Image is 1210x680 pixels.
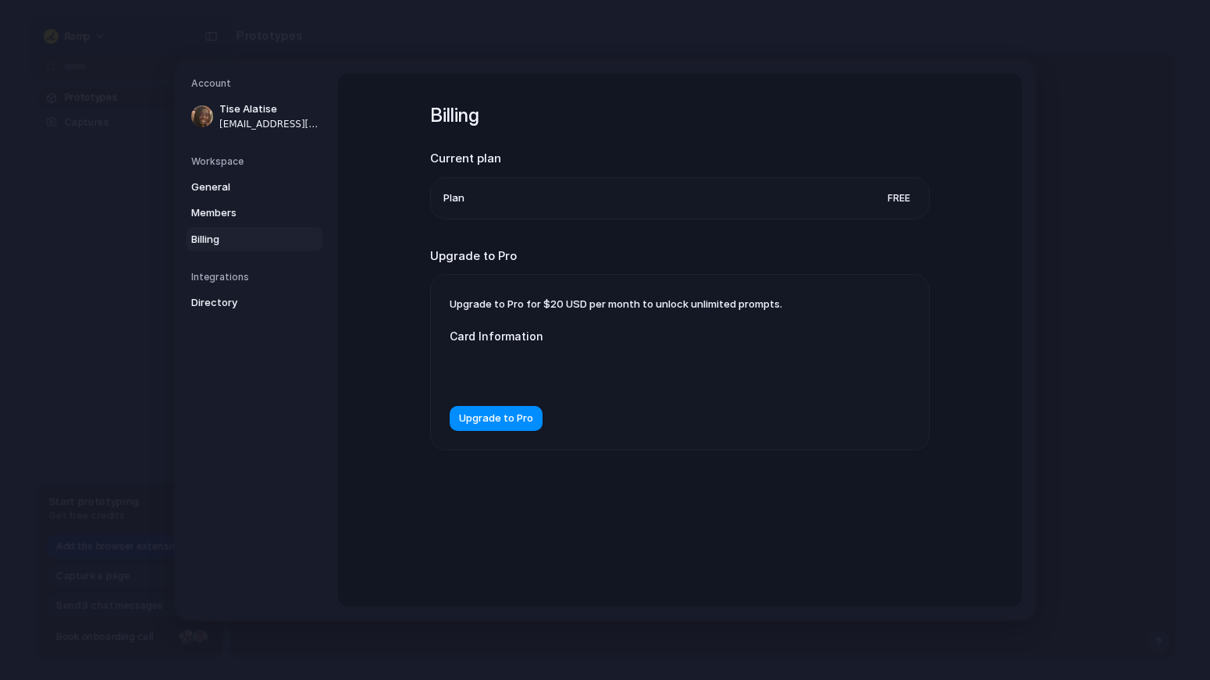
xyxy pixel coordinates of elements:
[459,411,533,426] span: Upgrade to Pro
[187,97,322,136] a: Tise Alatise[EMAIL_ADDRESS][DOMAIN_NAME]
[191,295,291,311] span: Directory
[462,363,749,378] iframe: Secure payment input frame
[219,101,319,117] span: Tise Alatise
[219,117,319,131] span: [EMAIL_ADDRESS][DOMAIN_NAME]
[191,180,291,195] span: General
[450,406,543,431] button: Upgrade to Pro
[430,247,930,265] h2: Upgrade to Pro
[187,290,322,315] a: Directory
[191,270,322,284] h5: Integrations
[881,190,916,206] span: Free
[450,297,782,310] span: Upgrade to Pro for $20 USD per month to unlock unlimited prompts.
[450,328,762,344] label: Card Information
[187,201,322,226] a: Members
[187,175,322,200] a: General
[430,101,930,130] h1: Billing
[191,205,291,221] span: Members
[443,190,464,206] span: Plan
[191,155,322,169] h5: Workspace
[187,227,322,252] a: Billing
[430,150,930,168] h2: Current plan
[191,232,291,247] span: Billing
[191,77,322,91] h5: Account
